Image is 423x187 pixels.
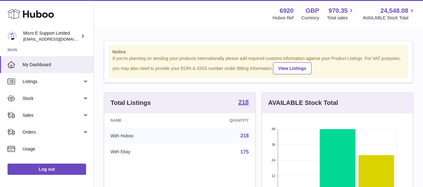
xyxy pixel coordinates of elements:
span: Orders [23,129,82,135]
strong: Notice [112,49,405,55]
a: 175 [240,149,249,155]
strong: GBP [306,7,319,15]
img: contact@micropcsupport.com [8,32,17,41]
text: 36 [271,143,275,146]
td: With Huboo [104,128,184,144]
span: Sales [23,112,82,118]
td: With Ebay [104,144,184,160]
span: Usage [23,146,89,152]
span: My Dashboard [23,62,89,68]
text: 24 [271,158,275,162]
span: Listings [23,79,82,85]
span: 24,548.08 [380,7,408,15]
span: [EMAIL_ADDRESS][DOMAIN_NAME] [23,37,92,42]
a: 970.35 Total sales [327,7,355,21]
div: Huboo Ref [273,15,294,21]
div: If you're planning on sending your products internationally please add required customs informati... [112,56,405,74]
span: Total sales [327,15,355,21]
div: Currency [302,15,319,21]
a: 218 [240,133,249,138]
a: Log out [8,164,86,175]
strong: 218 [238,99,249,105]
h3: Total Listings [111,99,151,107]
span: Stock [23,96,82,101]
text: 48 [271,127,275,131]
span: 970.35 [328,7,348,15]
h3: AVAILABLE Stock Total [268,99,338,107]
div: Micro E Support Limited [23,30,80,42]
strong: 6920 [280,7,294,15]
a: 24,548.08 AVAILABLE Stock Total [363,7,415,21]
a: 218 [238,99,249,106]
text: 12 [271,174,275,178]
a: View Listings [273,62,312,74]
th: Name [104,113,184,128]
span: AVAILABLE Stock Total [363,15,415,21]
th: Quantity [184,113,255,128]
